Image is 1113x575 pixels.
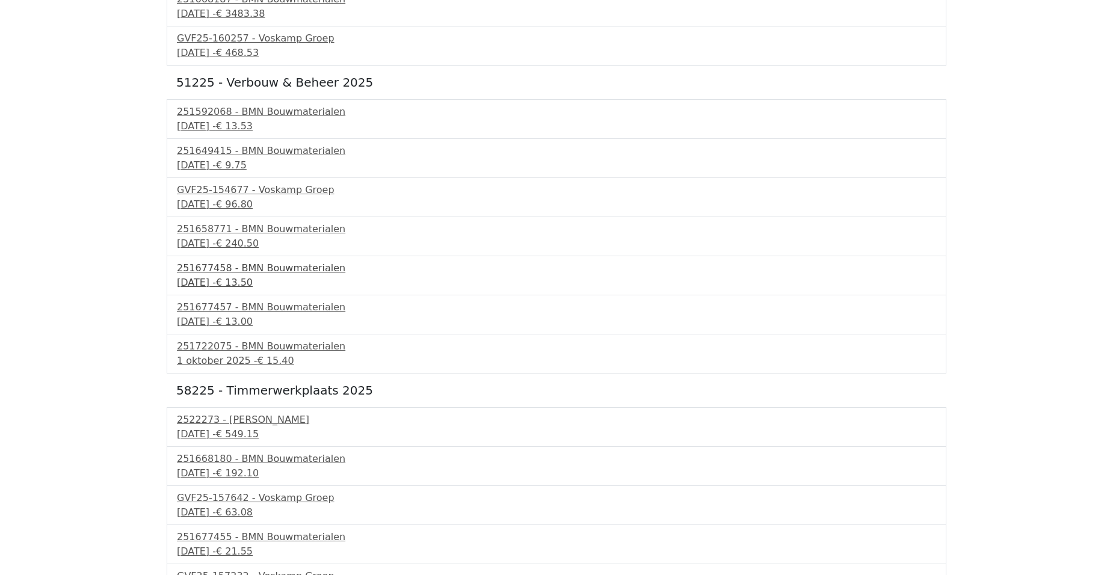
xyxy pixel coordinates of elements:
[177,144,936,158] div: 251649415 - BMN Bouwmaterialen
[216,120,253,132] span: € 13.53
[177,354,936,368] div: 1 oktober 2025 -
[177,261,936,275] div: 251677458 - BMN Bouwmaterialen
[177,505,936,520] div: [DATE] -
[177,300,936,329] a: 251677457 - BMN Bouwmaterialen[DATE] -€ 13.00
[216,198,253,210] span: € 96.80
[177,183,936,212] a: GVF25-154677 - Voskamp Groep[DATE] -€ 96.80
[177,105,936,134] a: 251592068 - BMN Bouwmaterialen[DATE] -€ 13.53
[177,452,936,481] a: 251668180 - BMN Bouwmaterialen[DATE] -€ 192.10
[177,339,936,354] div: 251722075 - BMN Bouwmaterialen
[177,7,936,21] div: [DATE] -
[177,222,936,236] div: 251658771 - BMN Bouwmaterialen
[177,31,936,60] a: GVF25-160257 - Voskamp Groep[DATE] -€ 468.53
[177,491,936,505] div: GVF25-157642 - Voskamp Groep
[177,339,936,368] a: 251722075 - BMN Bouwmaterialen1 oktober 2025 -€ 15.40
[177,452,936,466] div: 251668180 - BMN Bouwmaterialen
[216,428,259,440] span: € 549.15
[177,300,936,315] div: 251677457 - BMN Bouwmaterialen
[257,355,294,366] span: € 15.40
[216,238,259,249] span: € 240.50
[177,315,936,329] div: [DATE] -
[176,75,937,90] h5: 51225 - Verbouw & Beheer 2025
[177,275,936,290] div: [DATE] -
[177,261,936,290] a: 251677458 - BMN Bouwmaterialen[DATE] -€ 13.50
[177,427,936,441] div: [DATE] -
[177,46,936,60] div: [DATE] -
[216,316,253,327] span: € 13.00
[177,183,936,197] div: GVF25-154677 - Voskamp Groep
[177,530,936,559] a: 251677455 - BMN Bouwmaterialen[DATE] -€ 21.55
[177,197,936,212] div: [DATE] -
[216,159,247,171] span: € 9.75
[177,119,936,134] div: [DATE] -
[216,546,253,557] span: € 21.55
[177,413,936,441] a: 2522273 - [PERSON_NAME][DATE] -€ 549.15
[216,506,253,518] span: € 63.08
[177,144,936,173] a: 251649415 - BMN Bouwmaterialen[DATE] -€ 9.75
[177,158,936,173] div: [DATE] -
[177,491,936,520] a: GVF25-157642 - Voskamp Groep[DATE] -€ 63.08
[177,530,936,544] div: 251677455 - BMN Bouwmaterialen
[177,222,936,251] a: 251658771 - BMN Bouwmaterialen[DATE] -€ 240.50
[216,467,259,479] span: € 192.10
[177,466,936,481] div: [DATE] -
[177,31,936,46] div: GVF25-160257 - Voskamp Groep
[177,413,936,427] div: 2522273 - [PERSON_NAME]
[216,47,259,58] span: € 468.53
[216,277,253,288] span: € 13.50
[176,383,937,398] h5: 58225 - Timmerwerkplaats 2025
[216,8,265,19] span: € 3483.38
[177,105,936,119] div: 251592068 - BMN Bouwmaterialen
[177,236,936,251] div: [DATE] -
[177,544,936,559] div: [DATE] -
